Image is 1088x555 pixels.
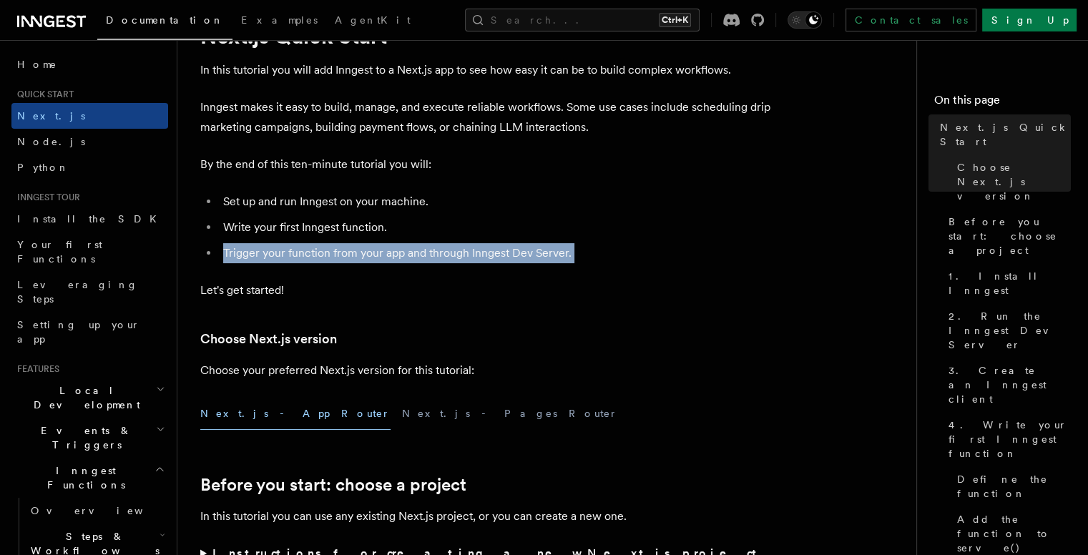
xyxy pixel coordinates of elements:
[31,505,178,516] span: Overview
[949,309,1071,352] span: 2. Run the Inngest Dev Server
[949,269,1071,298] span: 1. Install Inngest
[11,232,168,272] a: Your first Functions
[17,213,165,225] span: Install the SDK
[659,13,691,27] kbd: Ctrl+K
[11,458,168,498] button: Inngest Functions
[940,120,1071,149] span: Next.js Quick Start
[402,398,618,430] button: Next.js - Pages Router
[11,89,74,100] span: Quick start
[335,14,411,26] span: AgentKit
[219,192,773,212] li: Set up and run Inngest on your machine.
[11,363,59,375] span: Features
[17,110,85,122] span: Next.js
[788,11,822,29] button: Toggle dark mode
[11,312,168,352] a: Setting up your app
[17,239,102,265] span: Your first Functions
[943,358,1071,412] a: 3. Create an Inngest client
[943,412,1071,466] a: 4. Write your first Inngest function
[465,9,700,31] button: Search...Ctrl+K
[951,466,1071,506] a: Define the function
[11,206,168,232] a: Install the SDK
[934,92,1071,114] h4: On this page
[200,60,773,80] p: In this tutorial you will add Inngest to a Next.js app to see how easy it can be to build complex...
[326,4,419,39] a: AgentKit
[200,280,773,300] p: Let's get started!
[200,475,466,495] a: Before you start: choose a project
[943,263,1071,303] a: 1. Install Inngest
[200,398,391,430] button: Next.js - App Router
[11,192,80,203] span: Inngest tour
[241,14,318,26] span: Examples
[17,162,69,173] span: Python
[232,4,326,39] a: Examples
[11,272,168,312] a: Leveraging Steps
[219,243,773,263] li: Trigger your function from your app and through Inngest Dev Server.
[943,209,1071,263] a: Before you start: choose a project
[11,378,168,418] button: Local Development
[219,217,773,237] li: Write your first Inngest function.
[200,360,773,380] p: Choose your preferred Next.js version for this tutorial:
[11,103,168,129] a: Next.js
[949,215,1071,257] span: Before you start: choose a project
[982,9,1077,31] a: Sign Up
[200,154,773,175] p: By the end of this ten-minute tutorial you will:
[200,97,773,137] p: Inngest makes it easy to build, manage, and execute reliable workflows. Some use cases include sc...
[11,383,156,412] span: Local Development
[11,463,155,492] span: Inngest Functions
[11,418,168,458] button: Events & Triggers
[106,14,224,26] span: Documentation
[17,136,85,147] span: Node.js
[957,512,1071,555] span: Add the function to serve()
[951,154,1071,209] a: Choose Next.js version
[934,114,1071,154] a: Next.js Quick Start
[957,160,1071,203] span: Choose Next.js version
[200,506,773,526] p: In this tutorial you can use any existing Next.js project, or you can create a new one.
[17,279,138,305] span: Leveraging Steps
[846,9,976,31] a: Contact sales
[11,154,168,180] a: Python
[11,129,168,154] a: Node.js
[943,303,1071,358] a: 2. Run the Inngest Dev Server
[25,498,168,524] a: Overview
[957,472,1071,501] span: Define the function
[17,319,140,345] span: Setting up your app
[17,57,57,72] span: Home
[949,418,1071,461] span: 4. Write your first Inngest function
[11,51,168,77] a: Home
[949,363,1071,406] span: 3. Create an Inngest client
[11,423,156,452] span: Events & Triggers
[200,329,337,349] a: Choose Next.js version
[97,4,232,40] a: Documentation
